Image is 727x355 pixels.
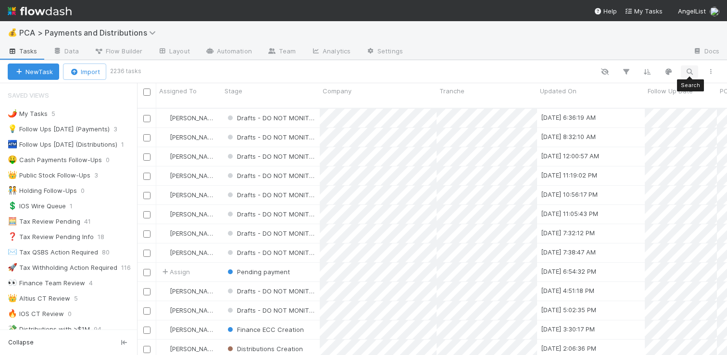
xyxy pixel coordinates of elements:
[541,132,596,141] div: [DATE] 8:32:10 AM
[143,307,150,315] input: Toggle Row Selected
[226,132,315,142] div: Drafts - DO NOT MONITOR
[170,152,218,160] span: [PERSON_NAME]
[8,155,17,164] span: 🤑
[226,113,315,123] div: Drafts - DO NOT MONITOR
[8,3,72,19] img: logo-inverted-e16ddd16eac7371096b0.svg
[68,308,81,320] span: 0
[87,44,150,60] a: Flow Builder
[225,86,242,96] span: Stage
[541,151,599,161] div: [DATE] 12:00:57 AM
[74,292,88,304] span: 5
[160,286,217,296] div: [PERSON_NAME]
[226,248,315,257] div: Drafts - DO NOT MONITOR
[541,305,596,315] div: [DATE] 5:02:35 PM
[160,325,217,334] div: [PERSON_NAME]
[51,108,65,120] span: 5
[541,247,596,257] div: [DATE] 7:38:47 AM
[226,209,315,219] div: Drafts - DO NOT MONITOR
[8,186,17,194] span: 🧑‍🤝‍🧑
[8,185,77,197] div: Holding Follow-Ups
[8,308,64,320] div: IOS CT Review
[226,172,318,179] span: Drafts - DO NOT MONITOR
[94,46,142,56] span: Flow Builder
[89,277,102,289] span: 4
[8,338,34,347] span: Collapse
[226,287,318,295] span: Drafts - DO NOT MONITOR
[8,262,117,274] div: Tax Withholding Action Required
[143,250,150,257] input: Toggle Row Selected
[45,44,87,60] a: Data
[8,139,117,151] div: Follow Ups [DATE] (Distributions)
[226,305,315,315] div: Drafts - DO NOT MONITOR
[110,67,141,76] small: 2236 tasks
[226,249,318,256] span: Drafts - DO NOT MONITOR
[8,200,66,212] div: IOS Wire Queue
[160,152,217,161] div: [PERSON_NAME]
[143,173,150,180] input: Toggle Row Selected
[8,169,90,181] div: Public Stock Follow-Ups
[170,172,218,179] span: [PERSON_NAME]
[170,326,218,333] span: [PERSON_NAME]
[8,46,38,56] span: Tasks
[540,86,577,96] span: Updated On
[113,123,127,135] span: 3
[8,323,90,335] div: Distributions with >$1M
[260,44,303,60] a: Team
[226,210,318,218] span: Drafts - DO NOT MONITOR
[143,211,150,218] input: Toggle Row Selected
[143,192,150,199] input: Toggle Row Selected
[323,86,351,96] span: Company
[161,306,168,314] img: avatar_c6c9a18c-a1dc-4048-8eac-219674057138.png
[8,232,17,241] span: ❓
[160,305,217,315] div: [PERSON_NAME]
[106,154,119,166] span: 0
[226,306,318,314] span: Drafts - DO NOT MONITOR
[161,287,168,295] img: avatar_c6c9a18c-a1dc-4048-8eac-219674057138.png
[8,263,17,271] span: 🚀
[160,132,217,142] div: [PERSON_NAME]
[8,279,17,287] span: 👀
[94,169,108,181] span: 3
[439,86,464,96] span: Tranche
[160,344,217,354] div: [PERSON_NAME]
[161,114,168,122] img: avatar_c6c9a18c-a1dc-4048-8eac-219674057138.png
[143,327,150,334] input: Toggle Row Selected
[81,185,94,197] span: 0
[8,248,17,256] span: ✉️
[226,344,303,354] div: Distributions Creation
[685,44,727,60] a: Docs
[150,44,198,60] a: Layout
[94,323,111,335] span: 94
[226,228,315,238] div: Drafts - DO NOT MONITOR
[710,7,719,16] img: avatar_e7d5656d-bda2-4d83-89d6-b6f9721f96bd.png
[161,229,168,237] img: avatar_c6c9a18c-a1dc-4048-8eac-219674057138.png
[226,345,303,353] span: Distributions Creation
[143,269,150,276] input: Toggle Row Selected
[541,113,596,122] div: [DATE] 6:36:19 AM
[143,153,150,161] input: Toggle Row Selected
[198,44,260,60] a: Automation
[541,228,595,238] div: [DATE] 7:32:12 PM
[226,325,304,334] div: Finance ECC Creation
[170,345,218,353] span: [PERSON_NAME]
[226,191,318,199] span: Drafts - DO NOT MONITOR
[625,7,663,15] span: My Tasks
[541,190,598,199] div: [DATE] 10:56:17 PM
[170,191,218,199] span: [PERSON_NAME]
[143,346,150,353] input: Toggle Row Selected
[594,6,617,16] div: Help
[161,210,168,218] img: avatar_c6c9a18c-a1dc-4048-8eac-219674057138.png
[8,202,17,210] span: 💲
[160,267,190,277] div: Assign
[161,191,168,199] img: avatar_c6c9a18c-a1dc-4048-8eac-219674057138.png
[226,171,315,180] div: Drafts - DO NOT MONITOR
[159,86,197,96] span: Assigned To
[648,86,693,96] span: Follow Up Date
[303,44,358,60] a: Analytics
[161,345,168,353] img: avatar_a2d05fec-0a57-4266-8476-74cda3464b0e.png
[160,228,217,238] div: [PERSON_NAME]
[143,230,150,238] input: Toggle Row Selected
[161,133,168,141] img: avatar_c6c9a18c-a1dc-4048-8eac-219674057138.png
[8,125,17,133] span: 💡
[8,123,110,135] div: Follow Ups [DATE] (Payments)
